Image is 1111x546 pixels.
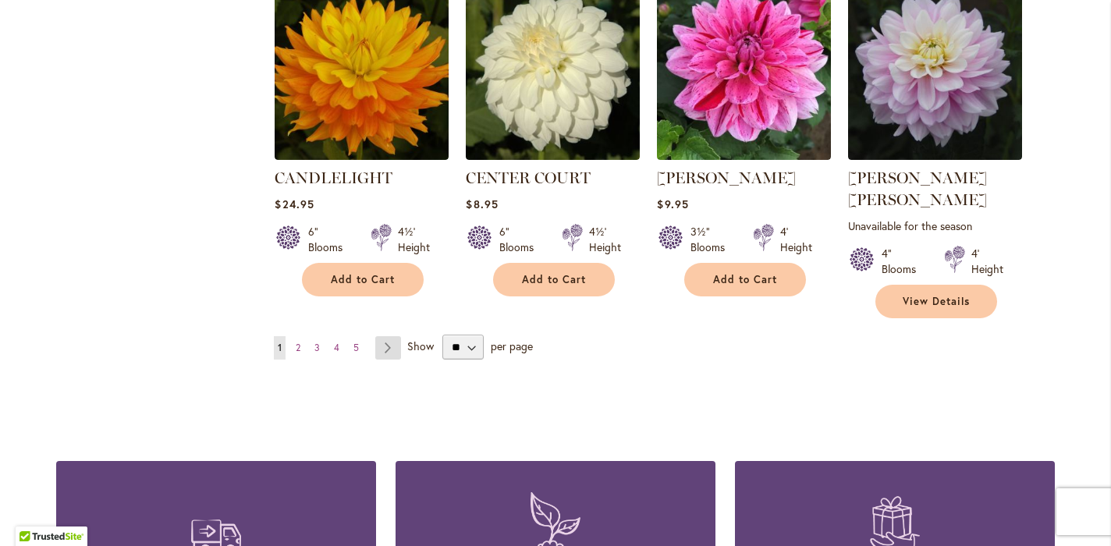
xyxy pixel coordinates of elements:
span: 5 [353,342,359,353]
a: CANDLELIGHT [275,148,449,163]
span: $9.95 [657,197,688,211]
p: Unavailable for the season [848,218,1022,233]
iframe: Launch Accessibility Center [12,491,55,534]
div: 4" Blooms [882,246,925,277]
a: 4 [330,336,343,360]
span: 2 [296,342,300,353]
span: 3 [314,342,320,353]
button: Add to Cart [302,263,424,296]
span: per page [491,339,533,353]
div: 4½' Height [398,224,430,255]
span: Add to Cart [713,273,777,286]
span: 4 [334,342,339,353]
a: View Details [875,285,997,318]
a: CANDLELIGHT [275,168,392,187]
a: CENTER COURT [466,168,591,187]
button: Add to Cart [493,263,615,296]
span: 1 [278,342,282,353]
button: Add to Cart [684,263,806,296]
div: 3½" Blooms [690,224,734,255]
a: CHA CHING [657,148,831,163]
a: CENTER COURT [466,148,640,163]
span: Add to Cart [331,273,395,286]
span: Show [407,339,434,353]
div: 4½' Height [589,224,621,255]
div: 4' Height [780,224,812,255]
div: 6" Blooms [308,224,352,255]
a: [PERSON_NAME] [657,168,796,187]
span: View Details [903,295,970,308]
a: 3 [311,336,324,360]
span: Add to Cart [522,273,586,286]
span: $8.95 [466,197,498,211]
a: [PERSON_NAME] [PERSON_NAME] [848,168,987,209]
a: Charlotte Mae [848,148,1022,163]
div: 6" Blooms [499,224,543,255]
a: 2 [292,336,304,360]
a: 5 [350,336,363,360]
span: $24.95 [275,197,314,211]
div: 4' Height [971,246,1003,277]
